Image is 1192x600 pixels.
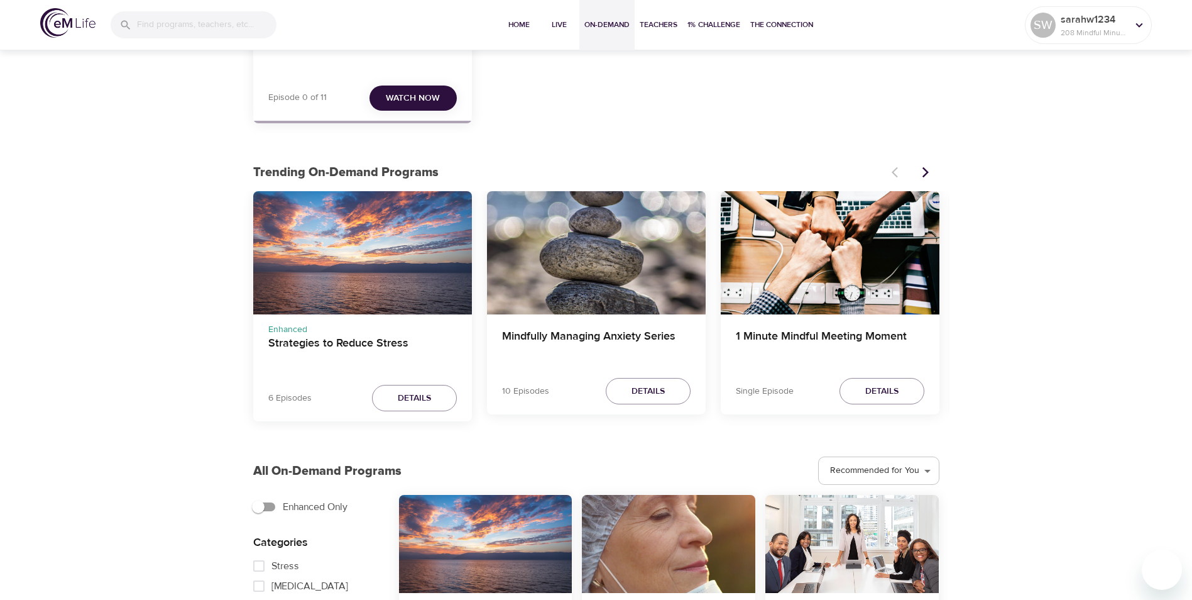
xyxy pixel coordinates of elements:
[912,158,939,186] button: Next items
[544,18,574,31] span: Live
[1142,550,1182,590] iframe: Button to launch messaging window
[399,495,572,592] button: Strategies to Reduce Stress
[253,462,402,481] p: All On-Demand Programs
[271,558,299,574] span: Stress
[268,324,307,335] span: Enhanced
[268,392,312,405] p: 6 Episodes
[369,86,457,111] button: Watch Now
[487,191,706,314] button: Mindfully Managing Anxiety Series
[253,534,379,551] p: Categories
[253,191,472,314] button: Strategies to Reduce Stress
[502,330,691,360] h4: Mindfully Managing Anxiety Series
[504,18,534,31] span: Home
[1031,13,1056,38] div: SW
[839,378,924,405] button: Details
[40,8,96,38] img: logo
[268,37,457,67] h4: 4hrs of Long Ambient Music
[268,91,327,104] p: Episode 0 of 11
[253,163,884,182] p: Trending On-Demand Programs
[137,11,276,38] input: Find programs, teachers, etc...
[398,391,431,406] span: Details
[865,384,899,399] span: Details
[687,18,740,31] span: 1% Challenge
[736,330,924,360] h4: 1 Minute Mindful Meeting Moment
[736,385,794,398] p: Single Episode
[372,385,457,412] button: Details
[640,18,677,31] span: Teachers
[632,384,665,399] span: Details
[268,336,457,367] h4: Strategies to Reduce Stress
[765,495,939,592] button: Mindful Leadership Series
[606,378,691,405] button: Details
[750,18,813,31] span: The Connection
[271,579,348,594] span: [MEDICAL_DATA]
[1061,27,1127,38] p: 208 Mindful Minutes
[582,495,755,592] button: Medical Professional Mindfulness Program
[283,499,347,514] span: Enhanced Only
[502,385,549,398] p: 10 Episodes
[1061,12,1127,27] p: sarahw1234
[584,18,630,31] span: On-Demand
[386,91,440,106] span: Watch Now
[721,191,939,314] button: 1 Minute Mindful Meeting Moment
